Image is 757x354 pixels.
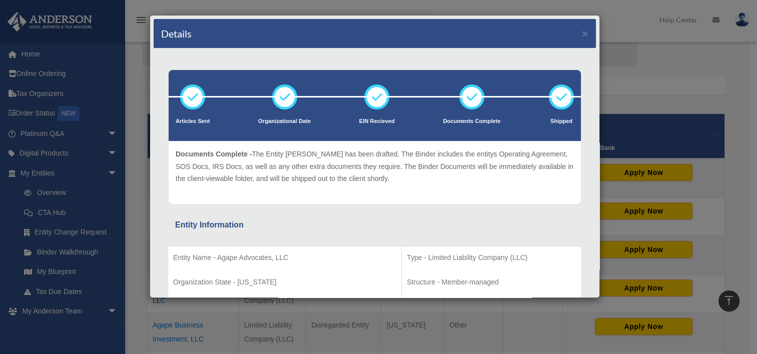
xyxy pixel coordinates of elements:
[176,148,574,185] p: The Entity [PERSON_NAME] has been drafted. The Binder includes the entitys Operating Agreement, S...
[407,276,576,288] p: Structure - Member-managed
[173,251,396,264] p: Entity Name - Agape Advocates, LLC
[176,116,210,126] p: Articles Sent
[549,116,574,126] p: Shipped
[161,26,192,40] h4: Details
[443,116,500,126] p: Documents Complete
[173,276,396,288] p: Organization State - [US_STATE]
[176,150,252,158] span: Documents Complete -
[175,218,574,232] div: Entity Information
[582,28,588,38] button: ×
[407,251,576,264] p: Type - Limited Liability Company (LLC)
[258,116,311,126] p: Organizational Date
[359,116,395,126] p: EIN Recieved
